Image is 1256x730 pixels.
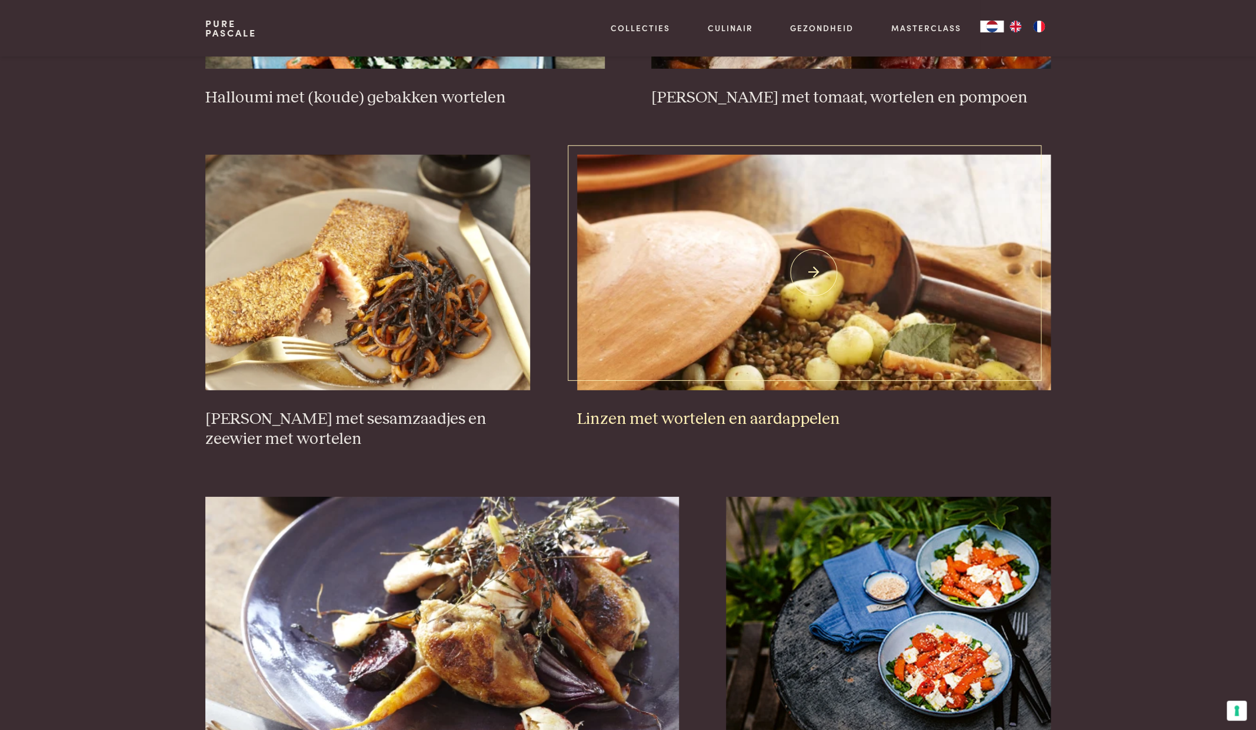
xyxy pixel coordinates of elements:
[611,22,670,34] a: Collecties
[205,409,530,450] h3: [PERSON_NAME] met sesamzaadjes en zeewier met wortelen
[980,21,1051,32] aside: Language selected: Nederlands
[577,409,1051,430] h3: Linzen met wortelen en aardappelen
[980,21,1004,32] a: NL
[1004,21,1051,32] ul: Language list
[1027,21,1051,32] a: FR
[205,19,256,38] a: PurePascale
[1227,701,1247,721] button: Uw voorkeuren voor toestemming voor trackingtechnologieën
[577,155,1051,390] img: Linzen met wortelen en aardappelen
[205,155,530,450] a: Zalm met sesamzaadjes en zeewier met wortelen [PERSON_NAME] met sesamzaadjes en zeewier met wortelen
[205,155,530,390] img: Zalm met sesamzaadjes en zeewier met wortelen
[577,155,1051,429] a: Linzen met wortelen en aardappelen Linzen met wortelen en aardappelen
[651,88,1050,108] h3: [PERSON_NAME] met tomaat, wortelen en pompoen
[891,22,961,34] a: Masterclass
[205,88,604,108] h3: Halloumi met (koude) gebakken wortelen
[790,22,854,34] a: Gezondheid
[980,21,1004,32] div: Language
[707,22,752,34] a: Culinair
[1004,21,1027,32] a: EN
